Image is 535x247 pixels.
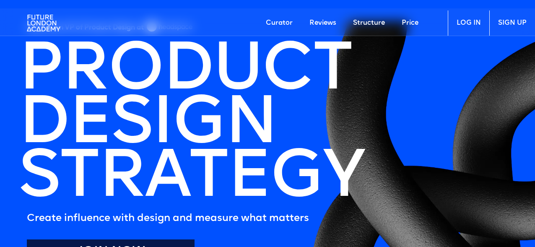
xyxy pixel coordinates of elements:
h1: PRODUCT DESIGN STRATEGY [18,45,364,206]
a: SIGN UP [489,10,535,36]
a: Price [393,10,427,36]
h5: Create influence with design and measure what matters [27,210,364,227]
a: Reviews [301,10,345,36]
a: LOG IN [448,10,489,36]
a: Structure [345,10,393,36]
a: Curator [257,10,301,36]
